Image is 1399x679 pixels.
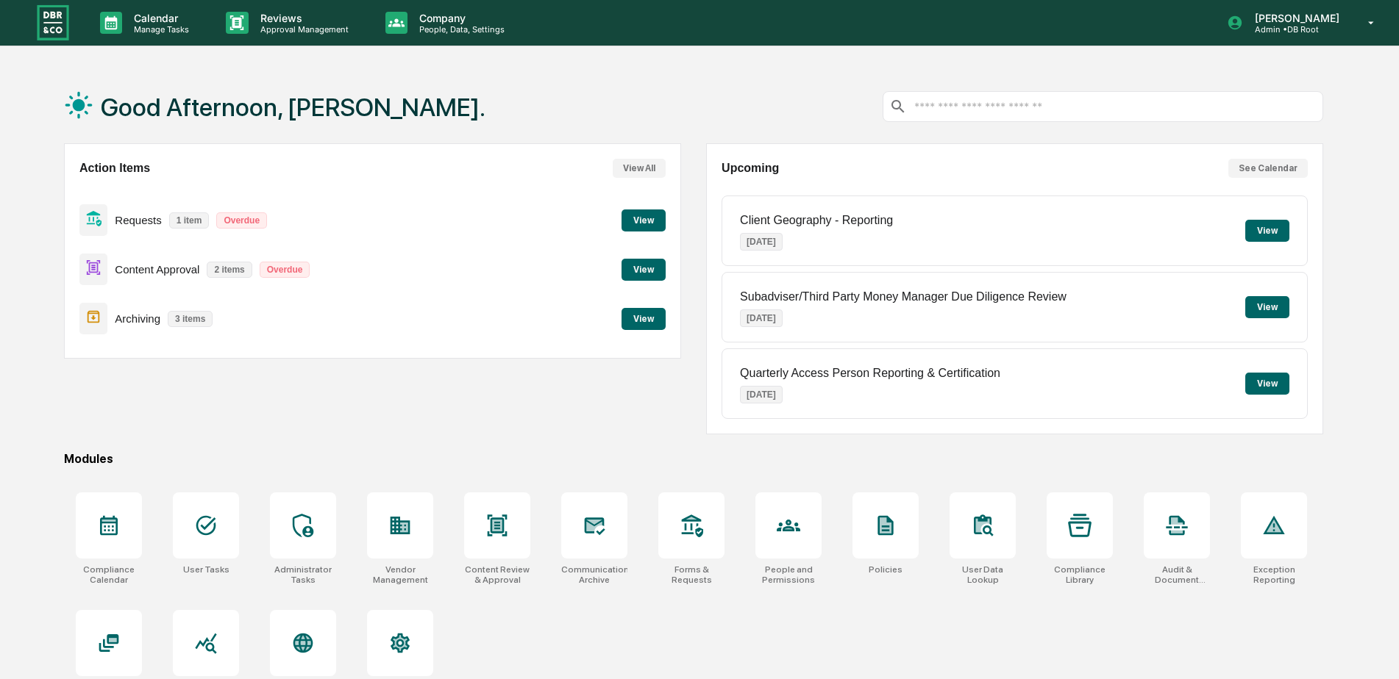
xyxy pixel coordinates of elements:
[869,564,903,575] div: Policies
[115,312,160,325] p: Archiving
[740,386,783,403] p: [DATE]
[622,209,666,231] button: View
[740,290,1067,303] p: Subadviser/Third Party Money Manager Due Diligence Review
[115,214,161,226] p: Requests
[561,564,627,585] div: Communications Archive
[755,564,822,585] div: People and Permissions
[101,93,485,122] h1: Good Afternoon, [PERSON_NAME].
[115,263,199,276] p: Content Approval
[249,12,356,24] p: Reviews
[1245,220,1289,242] button: View
[950,564,1016,585] div: User Data Lookup
[183,564,229,575] div: User Tasks
[207,262,252,278] p: 2 items
[168,311,213,327] p: 3 items
[1047,564,1113,585] div: Compliance Library
[1245,296,1289,318] button: View
[169,212,210,229] p: 1 item
[1243,24,1347,35] p: Admin • DB Root
[1243,12,1347,24] p: [PERSON_NAME]
[79,162,150,175] h2: Action Items
[76,564,142,585] div: Compliance Calendar
[122,12,196,24] p: Calendar
[122,24,196,35] p: Manage Tasks
[35,3,71,42] img: logo
[722,162,779,175] h2: Upcoming
[622,212,666,226] a: View
[1144,564,1210,585] div: Audit & Document Logs
[407,24,512,35] p: People, Data, Settings
[622,259,666,281] button: View
[464,564,530,585] div: Content Review & Approval
[740,367,1000,380] p: Quarterly Access Person Reporting & Certification
[216,212,267,229] p: Overdue
[1245,373,1289,395] button: View
[260,262,310,278] p: Overdue
[249,24,356,35] p: Approval Management
[407,12,512,24] p: Company
[1352,630,1392,670] iframe: Open customer support
[367,564,433,585] div: Vendor Management
[658,564,725,585] div: Forms & Requests
[622,308,666,330] button: View
[740,309,783,327] p: [DATE]
[270,564,336,585] div: Administrator Tasks
[740,233,783,251] p: [DATE]
[740,214,893,227] p: Client Geography - Reporting
[613,159,666,178] button: View All
[622,262,666,276] a: View
[1228,159,1308,178] button: See Calendar
[622,311,666,325] a: View
[64,452,1323,466] div: Modules
[1241,564,1307,585] div: Exception Reporting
